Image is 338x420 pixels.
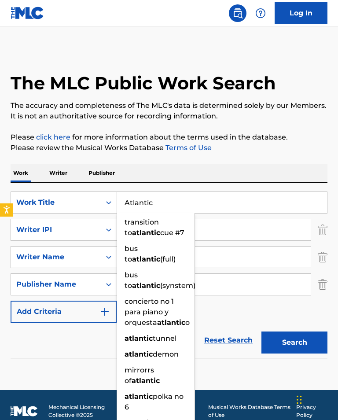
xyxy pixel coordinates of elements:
[11,132,327,143] p: Please for more information about the terms used in the database.
[125,392,184,411] span: polka no 6
[11,100,327,111] p: The accuracy and completeness of The MLC's data is determined solely by our Members.
[153,350,179,358] span: demon
[11,72,276,94] h1: The MLC Public Work Search
[11,7,44,19] img: MLC Logo
[252,4,269,22] div: Help
[132,255,160,263] strong: atlantic
[36,133,70,141] a: click here
[16,252,96,262] div: Writer Name
[132,281,160,290] strong: atlantic
[132,228,160,237] strong: atlantic
[160,281,195,290] span: (synstem)
[11,192,327,358] form: Search Form
[99,306,110,317] img: 9d2ae6d4665cec9f34b9.svg
[255,8,266,18] img: help
[157,318,185,327] strong: atlantic
[153,334,176,343] span: tunnel
[229,4,246,22] a: Public Search
[11,301,117,323] button: Add Criteria
[125,244,138,263] span: bus to
[11,111,327,122] p: It is not an authoritative source for recording information.
[11,143,327,153] p: Please review the Musical Works Database
[125,366,154,385] span: mirrorrs of
[16,279,96,290] div: Publisher Name
[86,164,118,182] p: Publisher
[294,378,338,420] iframe: Chat Widget
[132,376,160,385] strong: atlantic
[47,164,70,182] p: Writer
[318,273,327,295] img: Delete Criterion
[125,218,159,237] span: transition to
[318,246,327,268] img: Delete Criterion
[261,332,327,354] button: Search
[125,334,153,343] strong: atlantic
[11,164,31,182] p: Work
[318,219,327,241] img: Delete Criterion
[185,318,190,327] span: o
[275,2,327,24] a: Log In
[200,331,257,350] a: Reset Search
[11,406,38,416] img: logo
[160,228,184,237] span: cue #7
[125,392,153,401] strong: atlantic
[160,255,176,263] span: (full)
[16,225,96,235] div: Writer IPI
[232,8,243,18] img: search
[208,403,291,419] a: Musical Works Database Terms of Use
[125,297,174,327] span: concierto no 1 para piano y orquesta
[297,387,302,413] div: Drag
[16,197,96,208] div: Work Title
[125,271,138,290] span: bus to
[164,144,212,152] a: Terms of Use
[48,403,129,419] span: Mechanical Licensing Collective © 2025
[125,350,153,358] strong: atlantic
